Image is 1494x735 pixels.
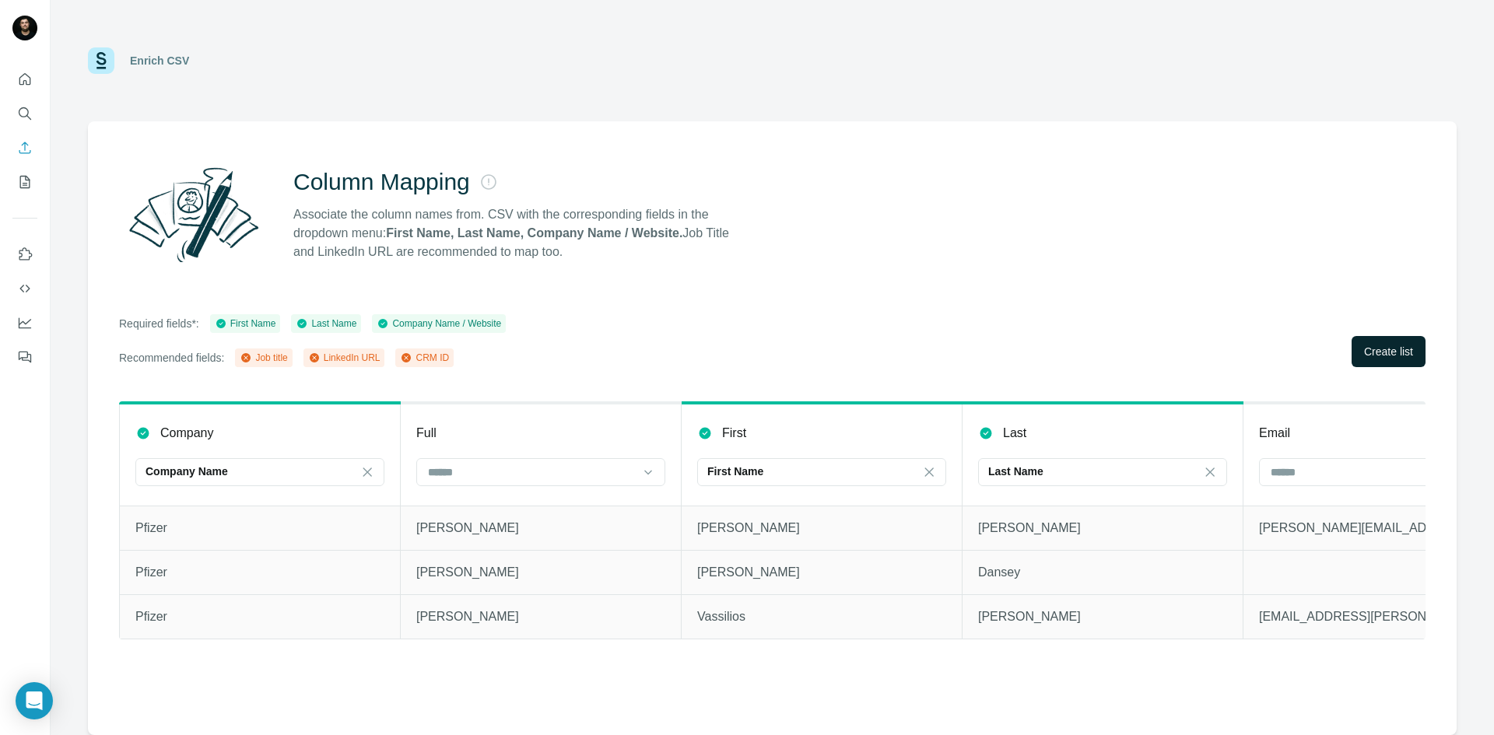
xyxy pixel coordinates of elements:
[119,159,268,271] img: Surfe Illustration - Column Mapping
[12,240,37,268] button: Use Surfe on LinkedIn
[978,607,1227,626] p: [PERSON_NAME]
[416,519,665,537] p: [PERSON_NAME]
[697,607,946,626] p: Vassilios
[12,275,37,303] button: Use Surfe API
[296,317,356,331] div: Last Name
[1003,424,1026,443] p: Last
[88,47,114,74] img: Surfe Logo
[697,563,946,582] p: [PERSON_NAME]
[978,563,1227,582] p: Dansey
[12,343,37,371] button: Feedback
[416,563,665,582] p: [PERSON_NAME]
[215,317,276,331] div: First Name
[416,607,665,626] p: [PERSON_NAME]
[978,519,1227,537] p: [PERSON_NAME]
[135,607,384,626] p: Pfizer
[988,464,1043,479] p: Last Name
[119,350,224,366] p: Recommended fields:
[12,309,37,337] button: Dashboard
[293,205,743,261] p: Associate the column names from. CSV with the corresponding fields in the dropdown menu: Job Titl...
[386,226,682,240] strong: First Name, Last Name, Company Name / Website.
[130,53,189,68] div: Enrich CSV
[697,519,946,537] p: [PERSON_NAME]
[707,464,763,479] p: First Name
[16,682,53,719] div: Open Intercom Messenger
[135,563,384,582] p: Pfizer
[119,316,199,331] p: Required fields*:
[308,351,381,365] div: LinkedIn URL
[240,351,287,365] div: Job title
[400,351,449,365] div: CRM ID
[293,168,470,196] h2: Column Mapping
[12,100,37,128] button: Search
[1352,336,1426,367] button: Create list
[377,317,501,331] div: Company Name / Website
[1259,424,1290,443] p: Email
[12,168,37,196] button: My lists
[160,424,213,443] p: Company
[722,424,746,443] p: First
[135,519,384,537] p: Pfizer
[12,134,37,162] button: Enrich CSV
[12,16,37,40] img: Avatar
[416,424,437,443] p: Full
[146,464,228,479] p: Company Name
[12,65,37,93] button: Quick start
[1364,344,1413,359] span: Create list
